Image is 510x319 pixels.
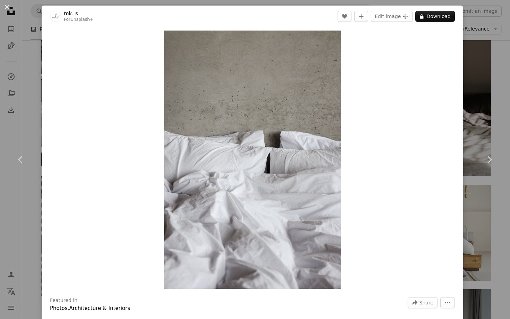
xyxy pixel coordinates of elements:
img: an unmade bed with white sheets and pillows [164,31,340,289]
button: More Actions [440,297,455,308]
button: Like [338,11,351,22]
a: Photos [50,305,68,311]
button: Zoom in on this image [164,31,340,289]
button: Share this image [408,297,437,308]
span: Share [419,297,433,308]
h3: Featured in [50,297,77,304]
img: Go to mk. s's profile [50,11,61,22]
div: For [64,17,93,23]
a: mk. s [64,10,93,17]
span: , [68,305,69,311]
button: Edit image [371,11,413,22]
a: Architecture & Interiors [69,305,130,311]
button: Download [415,11,455,22]
a: Next [468,126,510,193]
a: Unsplash+ [70,17,93,22]
button: Add to Collection [354,11,368,22]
